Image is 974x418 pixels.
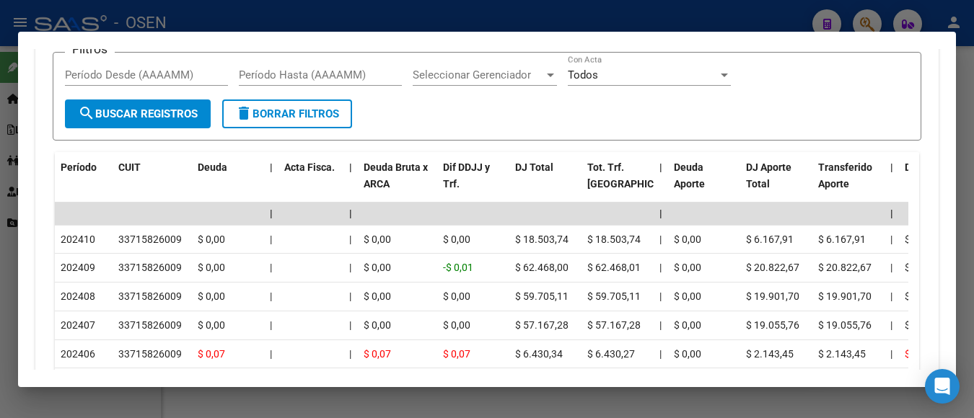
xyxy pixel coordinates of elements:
span: $ 0,00 [905,262,932,273]
mat-icon: delete [235,104,253,122]
span: Deuda Bruta x ARCA [364,161,428,190]
span: $ 0,00 [674,290,701,302]
span: | [890,208,893,219]
span: | [890,290,892,302]
span: | [659,348,662,360]
span: $ 0,00 [674,234,701,245]
span: Transferido Aporte [818,161,872,190]
span: $ 59.705,11 [515,290,569,302]
span: $ 0,00 [674,348,701,360]
h3: Filtros [65,41,115,57]
span: | [349,319,351,331]
span: Deuda Aporte [674,161,705,190]
span: $ 19.901,70 [746,290,799,302]
span: | [349,348,351,360]
span: Tot. Trf. [GEOGRAPHIC_DATA] [587,161,685,190]
div: 33715826009 [118,259,182,276]
span: | [349,161,352,173]
div: 33715826009 [118,317,182,334]
span: | [270,290,272,302]
span: $ 6.430,34 [515,348,563,360]
span: | [349,208,352,219]
span: $ 0,00 [364,319,391,331]
span: Borrar Filtros [235,107,339,120]
span: Deuda [198,161,227,173]
span: $ 0,00 [364,262,391,273]
datatable-header-cell: Transferido Aporte [812,152,885,215]
span: $ 0,00 [443,290,470,302]
span: $ 0,00 [443,234,470,245]
datatable-header-cell: DJ Total [509,152,582,215]
span: | [270,348,272,360]
span: $ 19.055,76 [818,319,872,331]
div: 33715826009 [118,346,182,363]
span: | [270,262,272,273]
datatable-header-cell: Acta Fisca. [278,152,343,215]
span: Período [61,161,97,173]
span: DJ Aporte Total [746,161,791,190]
div: 33715826009 [118,231,182,248]
span: | [659,161,662,173]
span: $ 2.143,45 [818,348,866,360]
span: | [890,319,892,331]
datatable-header-cell: | [343,152,358,215]
button: Borrar Filtros [222,99,352,128]
span: $ 19.901,70 [818,290,872,302]
span: $ 18.503,74 [515,234,569,245]
datatable-header-cell: Dif DDJJ y Trf. [437,152,509,215]
span: | [890,262,892,273]
span: $ 0,00 [905,290,932,302]
span: | [270,234,272,245]
span: $ 59.705,11 [587,290,641,302]
datatable-header-cell: | [885,152,899,215]
span: 202406 [61,348,95,360]
span: $ 0,00 [443,319,470,331]
span: $ 6.430,27 [587,348,635,360]
datatable-header-cell: DJ Aporte Total [740,152,812,215]
button: Buscar Registros [65,99,211,128]
span: Todos [568,68,598,81]
span: $ 0,07 [364,348,391,360]
span: | [659,262,662,273]
span: $ 0,00 [905,319,932,331]
span: $ 0,00 [674,262,701,273]
span: 202407 [61,319,95,331]
span: $ 0,00 [198,319,225,331]
datatable-header-cell: Deuda [192,152,264,215]
span: CUIT [118,161,141,173]
span: | [349,234,351,245]
span: $ 19.055,76 [746,319,799,331]
span: | [349,262,351,273]
span: | [890,161,893,173]
span: $ 0,00 [364,234,391,245]
span: -$ 0,01 [443,262,473,273]
span: 202409 [61,262,95,273]
datatable-header-cell: Deuda Aporte [668,152,740,215]
span: | [349,290,351,302]
datatable-header-cell: CUIT [113,152,192,215]
span: 202410 [61,234,95,245]
span: | [270,319,272,331]
span: | [270,208,273,219]
span: $ 20.822,67 [746,262,799,273]
span: DJ Total [515,161,553,173]
span: $ 2.143,45 [746,348,794,360]
span: Buscar Registros [78,107,198,120]
mat-icon: search [78,104,95,122]
span: $ 6.167,91 [818,234,866,245]
span: $ 0,00 [198,234,225,245]
span: | [890,348,892,360]
span: Seleccionar Gerenciador [413,68,544,81]
span: | [890,234,892,245]
span: $ 20.822,67 [818,262,872,273]
span: $ 62.468,01 [587,262,641,273]
span: $ 0,00 [198,262,225,273]
div: Open Intercom Messenger [925,369,960,404]
span: | [659,290,662,302]
span: $ 0,07 [443,348,470,360]
span: Acta Fisca. [284,161,335,173]
datatable-header-cell: | [264,152,278,215]
span: | [659,208,662,219]
datatable-header-cell: Deuda Contr. [899,152,971,215]
datatable-header-cell: Deuda Bruta x ARCA [358,152,437,215]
